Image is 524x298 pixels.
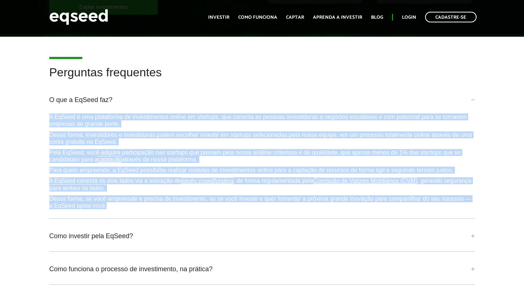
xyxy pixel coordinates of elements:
[371,15,383,20] a: Blog
[425,12,477,22] a: Cadastre-se
[286,15,304,20] a: Captar
[313,178,417,184] a: Comissão de Valores Mobiliários (CVM)
[49,259,475,279] a: Como funciona o processo de investimento, na prática?
[49,195,475,209] p: Dessa forma, se você empreende e precisa de investimento, ou se você investe e quer fomentar a pr...
[402,15,416,20] a: Login
[49,177,475,191] p: A EqSeed conecta os dois lados via a inovação de , de forma regulamentada pela , gerando seguranç...
[49,131,475,145] p: Dessa forma, investidores e investidoras podem escolher investir em startups selecionadas pela no...
[208,15,229,20] a: Investir
[238,15,277,20] a: Como funciona
[98,157,122,163] a: captação
[313,15,362,20] a: Aprenda a investir
[49,167,475,174] p: Para quem empreende, a EqSeed possibilita realizar rodadas de investimentos online para a captaçã...
[181,178,233,184] a: equity crowdfunding
[49,7,108,27] img: EqSeed
[49,66,475,90] h2: Perguntas frequentes
[49,90,475,110] a: O que a EqSeed faz?
[49,226,475,246] a: Como investir pela EqSeed?
[49,113,475,127] p: A EqSeed é uma plataforma de investimentos online em startups, que conecta as pessoas investidora...
[49,149,475,163] p: Pela EqSeed, você adquire participação nas startups que passam pela nossa análise criteriosa e de...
